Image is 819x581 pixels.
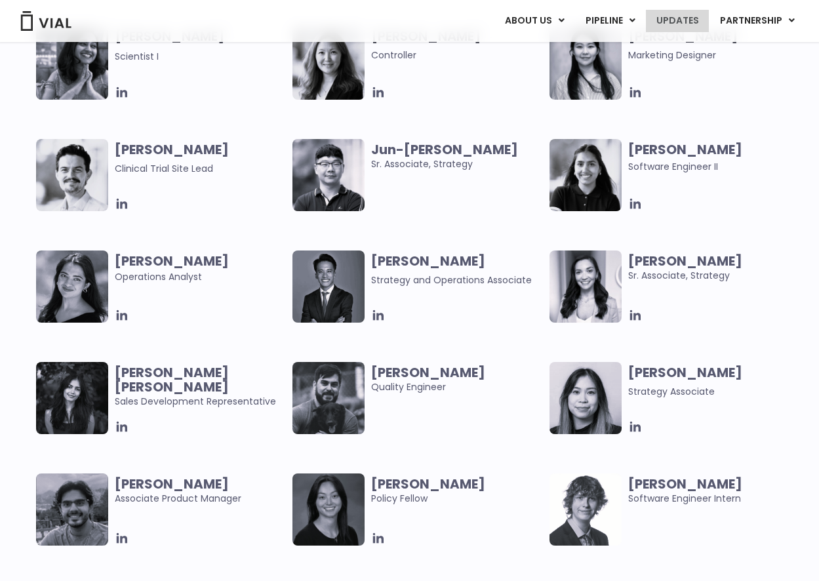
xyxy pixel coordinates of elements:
[371,252,485,270] b: [PERSON_NAME]
[628,140,742,159] b: [PERSON_NAME]
[628,363,742,382] b: [PERSON_NAME]
[36,139,108,211] img: Image of smiling man named Glenn
[549,28,622,100] img: Smiling woman named Yousun
[628,252,742,270] b: [PERSON_NAME]
[646,10,709,32] a: UPDATES
[371,48,542,62] span: Controller
[549,362,622,434] img: Headshot of smiling woman named Vanessa
[628,28,799,62] h3: [PERSON_NAME]
[628,254,799,283] span: Sr. Associate, Strategy
[115,252,229,270] b: [PERSON_NAME]
[292,250,365,323] img: Headshot of smiling man named Urann
[549,139,622,211] img: Image of smiling woman named Tanvi
[628,48,799,62] span: Marketing Designer
[20,11,72,31] img: Vial Logo
[371,28,542,62] h3: [PERSON_NAME]
[115,162,213,175] span: Clinical Trial Site Lead
[292,362,365,434] img: Man smiling posing for picture
[36,473,108,546] img: Headshot of smiling man named Abhinav
[371,363,485,382] b: [PERSON_NAME]
[628,385,715,398] span: Strategy Associate
[494,10,574,32] a: ABOUT USMenu Toggle
[36,362,108,434] img: Smiling woman named Harman
[371,273,532,287] span: Strategy and Operations Associate
[36,250,108,323] img: Headshot of smiling woman named Sharicka
[549,250,622,323] img: Smiling woman named Ana
[371,142,542,171] span: Sr. Associate, Strategy
[709,10,805,32] a: PARTNERSHIPMenu Toggle
[371,477,542,506] span: Policy Fellow
[115,365,286,409] span: Sales Development Representative
[115,363,229,396] b: [PERSON_NAME] [PERSON_NAME]
[115,50,159,63] span: Scientist I
[575,10,645,32] a: PIPELINEMenu Toggle
[628,160,718,173] span: Software Engineer II
[628,475,742,493] b: [PERSON_NAME]
[292,473,365,546] img: Smiling woman named Claudia
[115,477,286,506] span: Associate Product Manager
[292,28,365,100] img: Image of smiling woman named Aleina
[115,254,286,284] span: Operations Analyst
[115,475,229,493] b: [PERSON_NAME]
[292,139,365,211] img: Image of smiling man named Jun-Goo
[628,477,799,506] span: Software Engineer Intern
[115,140,229,159] b: [PERSON_NAME]
[36,28,108,100] img: Headshot of smiling woman named Sneha
[371,365,542,394] span: Quality Engineer
[115,28,286,64] h3: [PERSON_NAME]
[371,475,485,493] b: [PERSON_NAME]
[371,140,518,159] b: Jun-[PERSON_NAME]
